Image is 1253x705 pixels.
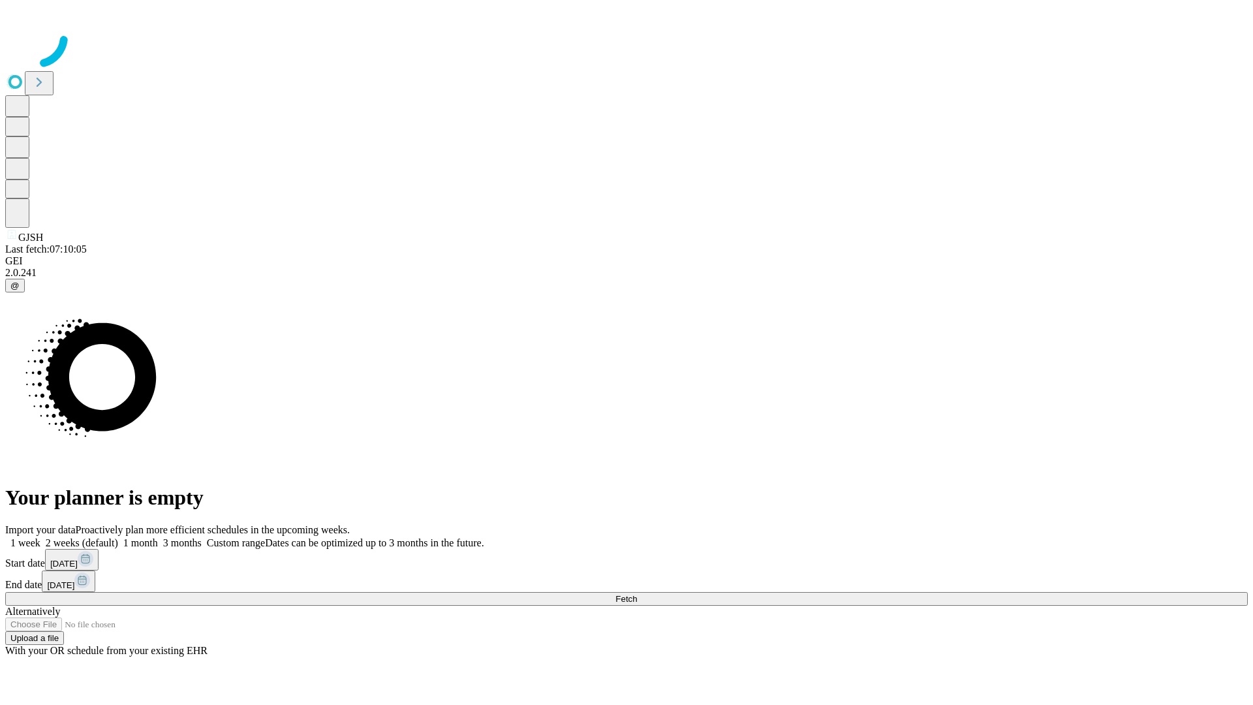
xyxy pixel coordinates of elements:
[10,537,40,548] span: 1 week
[5,255,1248,267] div: GEI
[207,537,265,548] span: Custom range
[265,537,484,548] span: Dates can be optimized up to 3 months in the future.
[5,279,25,292] button: @
[76,524,350,535] span: Proactively plan more efficient schedules in the upcoming weeks.
[5,486,1248,510] h1: Your planner is empty
[47,580,74,590] span: [DATE]
[5,524,76,535] span: Import your data
[5,267,1248,279] div: 2.0.241
[5,243,87,255] span: Last fetch: 07:10:05
[5,606,60,617] span: Alternatively
[45,549,99,571] button: [DATE]
[5,592,1248,606] button: Fetch
[163,537,202,548] span: 3 months
[42,571,95,592] button: [DATE]
[5,645,208,656] span: With your OR schedule from your existing EHR
[10,281,20,290] span: @
[50,559,78,569] span: [DATE]
[18,232,43,243] span: GJSH
[5,571,1248,592] div: End date
[615,594,637,604] span: Fetch
[5,549,1248,571] div: Start date
[5,631,64,645] button: Upload a file
[46,537,118,548] span: 2 weeks (default)
[123,537,158,548] span: 1 month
